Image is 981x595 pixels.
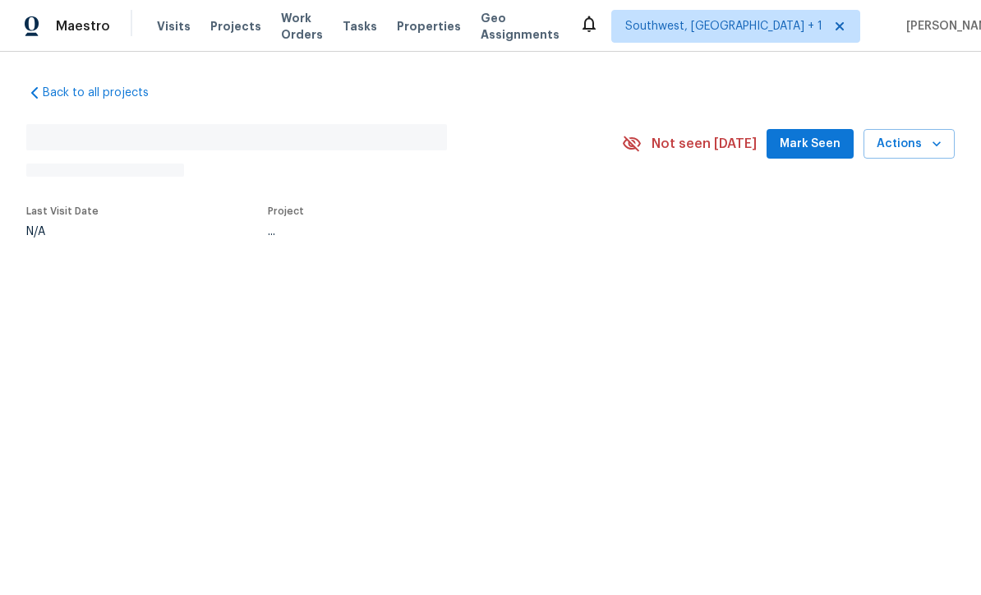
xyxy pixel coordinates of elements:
[157,18,191,35] span: Visits
[56,18,110,35] span: Maestro
[281,10,323,43] span: Work Orders
[26,226,99,238] div: N/A
[210,18,261,35] span: Projects
[864,129,955,159] button: Actions
[26,85,184,101] a: Back to all projects
[268,226,583,238] div: ...
[268,206,304,216] span: Project
[625,18,822,35] span: Southwest, [GEOGRAPHIC_DATA] + 1
[343,21,377,32] span: Tasks
[877,134,942,155] span: Actions
[780,134,841,155] span: Mark Seen
[481,10,560,43] span: Geo Assignments
[767,129,854,159] button: Mark Seen
[397,18,461,35] span: Properties
[652,136,757,152] span: Not seen [DATE]
[26,206,99,216] span: Last Visit Date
